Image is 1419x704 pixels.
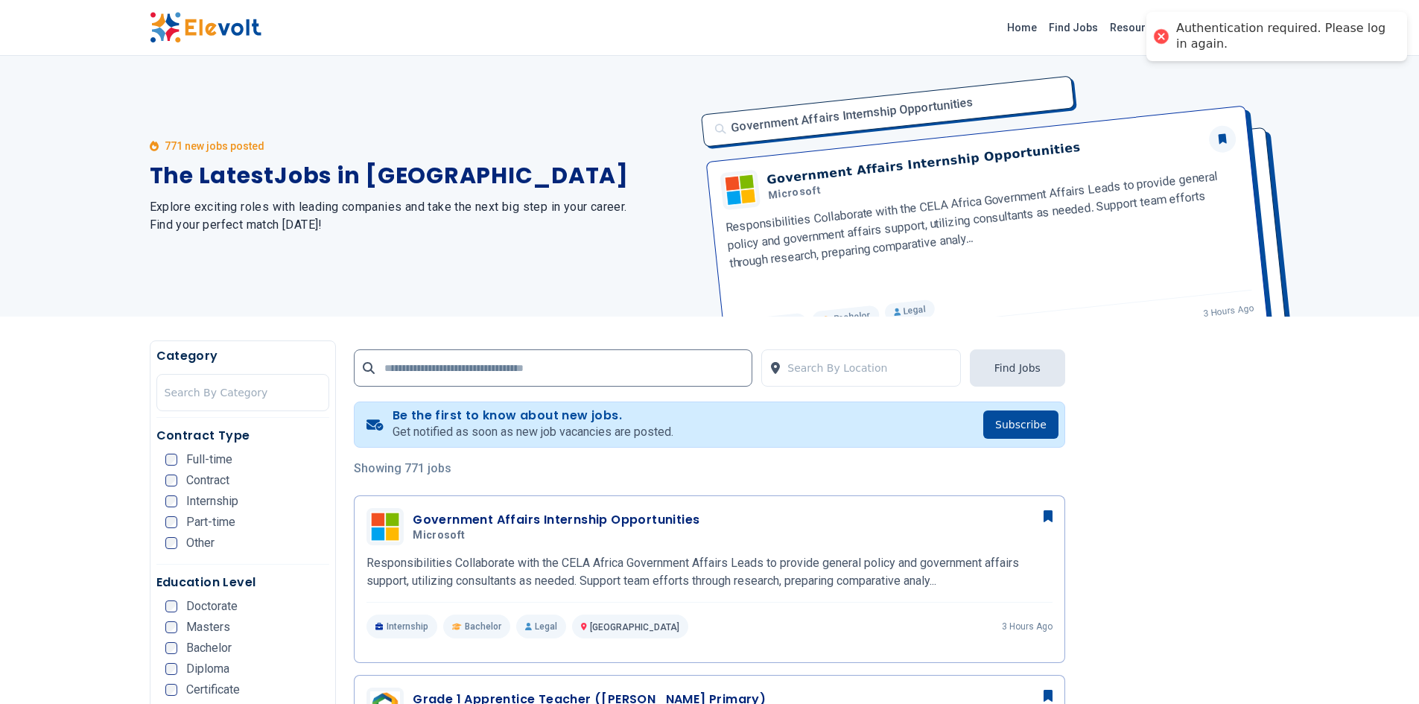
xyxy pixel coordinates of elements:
[156,574,330,592] h5: Education Level
[590,622,679,632] span: [GEOGRAPHIC_DATA]
[156,427,330,445] h5: Contract Type
[366,554,1053,590] p: Responsibilities Collaborate with the CELA Africa Government Affairs Leads to provide general pol...
[186,663,229,675] span: Diploma
[366,508,1053,638] a: MicrosoftGovernment Affairs Internship OpportunitiesMicrosoftResponsibilities Collaborate with th...
[970,349,1065,387] button: Find Jobs
[165,454,177,466] input: Full-time
[165,684,177,696] input: Certificate
[393,423,673,441] p: Get notified as soon as new job vacancies are posted.
[1104,16,1169,39] a: Resources
[165,139,264,153] p: 771 new jobs posted
[165,663,177,675] input: Diploma
[1176,21,1392,52] div: Authentication required. Please log in again.
[165,516,177,528] input: Part-time
[370,512,400,542] img: Microsoft
[413,529,465,542] span: Microsoft
[165,600,177,612] input: Doctorate
[165,642,177,654] input: Bachelor
[1002,621,1053,632] p: 3 hours ago
[150,162,692,189] h1: The Latest Jobs in [GEOGRAPHIC_DATA]
[165,537,177,549] input: Other
[1001,16,1043,39] a: Home
[465,621,501,632] span: Bachelor
[150,12,261,43] img: Elevolt
[393,408,673,423] h4: Be the first to know about new jobs.
[186,454,232,466] span: Full-time
[1043,16,1104,39] a: Find Jobs
[186,495,238,507] span: Internship
[150,198,692,234] h2: Explore exciting roles with leading companies and take the next big step in your career. Find you...
[186,475,229,486] span: Contract
[186,642,232,654] span: Bachelor
[983,410,1058,439] button: Subscribe
[165,621,177,633] input: Masters
[165,475,177,486] input: Contract
[186,537,215,549] span: Other
[413,511,699,529] h3: Government Affairs Internship Opportunities
[516,615,566,638] p: Legal
[354,460,1065,478] p: Showing 771 jobs
[186,684,240,696] span: Certificate
[156,347,330,365] h5: Category
[186,621,230,633] span: Masters
[186,600,238,612] span: Doctorate
[165,495,177,507] input: Internship
[186,516,235,528] span: Part-time
[366,615,437,638] p: Internship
